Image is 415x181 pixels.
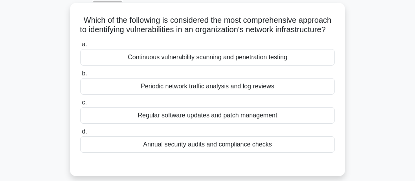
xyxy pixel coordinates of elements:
[80,49,335,66] div: Continuous vulnerability scanning and penetration testing
[80,78,335,95] div: Periodic network traffic analysis and log reviews
[82,128,87,135] span: d.
[79,15,336,35] h5: Which of the following is considered the most comprehensive approach to identifying vulnerabiliti...
[82,99,86,106] span: c.
[80,107,335,124] div: Regular software updates and patch management
[82,41,87,48] span: a.
[80,136,335,153] div: Annual security audits and compliance checks
[82,70,87,77] span: b.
